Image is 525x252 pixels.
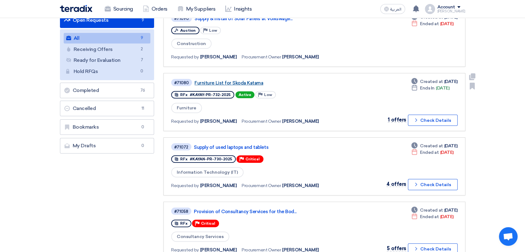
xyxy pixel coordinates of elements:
div: [PERSON_NAME] [437,10,465,13]
span: Procurement Owner [242,54,281,60]
a: Orders [138,2,172,16]
a: Completed76 [60,83,154,98]
span: #KAYAN-PR-730-2025 [190,157,232,161]
img: profile_test.png [425,4,435,14]
a: Hold RFQs [64,66,151,77]
a: Supply of used laptops and tablets [194,144,349,150]
span: Ended at [420,213,439,220]
span: Requested by [171,118,199,125]
span: [PERSON_NAME] [200,54,237,60]
span: Created at [420,78,443,85]
span: Active [235,91,254,98]
div: [DATE] [411,78,457,85]
span: Critical [245,157,260,161]
a: Cancelled11 [60,101,154,116]
div: [DATE] [411,85,449,91]
span: Low [209,28,217,33]
span: RFx [180,157,188,161]
span: 11 [139,105,146,112]
a: Open Requests9 [60,12,154,28]
a: My Suppliers [172,2,220,16]
span: Furniture [171,103,202,113]
a: My Drafts0 [60,138,154,153]
a: Open chat [499,227,518,246]
span: Construction [171,39,212,49]
span: Low [264,93,272,97]
div: Account [437,5,455,10]
span: العربية [390,7,401,11]
span: RFx [180,93,188,97]
button: العربية [380,4,405,14]
span: [PERSON_NAME] [200,182,237,189]
a: Provision of Consultancy Services for the Bod... [194,209,349,214]
span: 2 [138,46,145,53]
div: #71080 [174,81,189,85]
span: Information Technology (IT) [171,167,244,177]
div: #71058 [174,209,188,213]
a: Receiving Offers [64,44,151,55]
span: #KAYAY-PR-732-2025 [190,93,231,97]
span: [PERSON_NAME] [282,182,319,189]
span: [DATE] [419,21,453,27]
a: Bookmarks0 [60,119,154,135]
div: [DATE] [411,143,457,149]
a: Sourcing [100,2,138,16]
button: Check Details [408,179,458,190]
a: All [64,33,151,44]
span: 0 [139,124,146,130]
span: 0 [139,143,146,149]
span: 9 [139,17,146,23]
div: [DATE] [411,207,457,213]
div: [DATE] [411,213,453,220]
span: Procurement Owner [242,118,281,125]
span: [PERSON_NAME] [282,118,319,125]
div: #71090 [174,16,189,21]
span: Ended at [420,21,439,27]
img: Teradix logo [60,5,92,12]
a: Furniture List for Skoda Katama [194,80,350,86]
span: 0 [138,68,145,75]
span: [PERSON_NAME] [282,54,319,60]
span: RFx [180,221,188,226]
span: Created at [420,207,443,213]
span: [PERSON_NAME] [200,118,237,125]
span: Requested by [171,182,199,189]
span: Ends In [420,85,435,91]
div: #71072 [174,145,188,149]
span: 5 offers [387,245,406,251]
span: 1 offers [388,117,406,123]
div: [DATE] [411,149,453,156]
span: Auction [180,28,196,33]
span: Created at [420,143,443,149]
span: Procurement Owner [242,182,281,189]
span: 76 [139,87,146,94]
span: 4 offers [386,181,406,187]
span: Requested by [171,54,199,60]
span: 9 [138,35,145,41]
span: Ended at [420,149,439,156]
span: Consultancy Services [171,231,229,242]
span: 7 [138,57,145,63]
button: Check Details [408,115,458,126]
a: Ready for Evaluation [64,55,151,66]
a: Insights [220,2,257,16]
span: Critical [201,221,215,226]
a: Supply & Install of Solar Panels at Volkswage... [194,16,350,21]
